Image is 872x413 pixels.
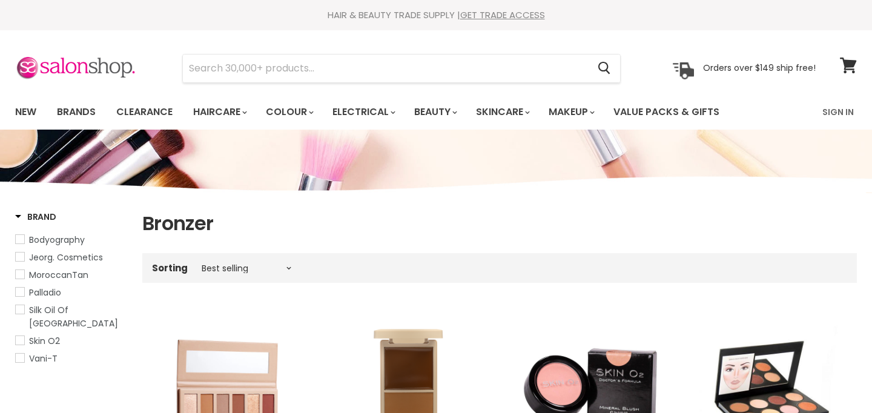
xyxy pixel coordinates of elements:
[48,99,105,125] a: Brands
[107,99,182,125] a: Clearance
[467,99,537,125] a: Skincare
[15,334,127,348] a: Skin O2
[142,211,857,236] h1: Bronzer
[405,99,464,125] a: Beauty
[29,335,60,347] span: Skin O2
[6,94,772,130] ul: Main menu
[604,99,728,125] a: Value Packs & Gifts
[29,352,58,365] span: Vani-T
[183,55,588,82] input: Search
[15,251,127,264] a: Jeorg. Cosmetics
[29,286,61,299] span: Palladio
[29,251,103,263] span: Jeorg. Cosmetics
[588,55,620,82] button: Search
[15,211,56,223] h3: Brand
[15,268,127,282] a: MoroccanTan
[815,99,861,125] a: Sign In
[460,8,545,21] a: GET TRADE ACCESS
[29,269,88,281] span: MoroccanTan
[540,99,602,125] a: Makeup
[703,62,816,73] p: Orders over $149 ship free!
[182,54,621,83] form: Product
[15,286,127,299] a: Palladio
[29,234,85,246] span: Bodyography
[152,263,188,273] label: Sorting
[184,99,254,125] a: Haircare
[323,99,403,125] a: Electrical
[6,99,45,125] a: New
[29,304,118,329] span: Silk Oil Of [GEOGRAPHIC_DATA]
[257,99,321,125] a: Colour
[15,233,127,246] a: Bodyography
[15,352,127,365] a: Vani-T
[15,303,127,330] a: Silk Oil Of Morocco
